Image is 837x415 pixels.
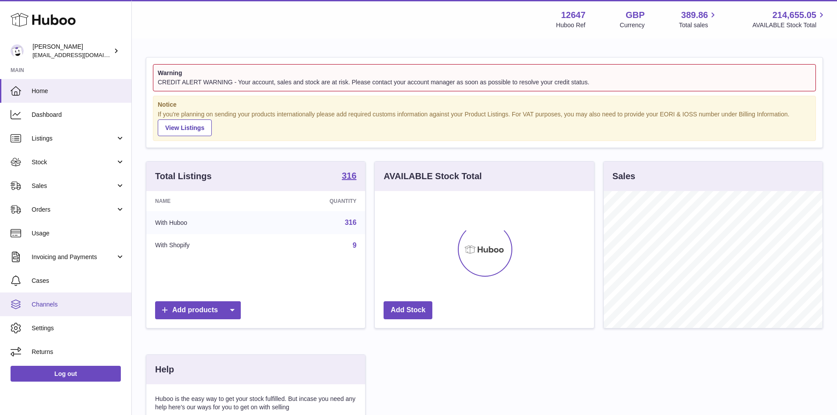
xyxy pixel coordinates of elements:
span: Dashboard [32,111,125,119]
span: Home [32,87,125,95]
strong: GBP [626,9,645,21]
span: Sales [32,182,116,190]
h3: AVAILABLE Stock Total [384,170,482,182]
th: Quantity [265,191,366,211]
span: Channels [32,300,125,309]
img: internalAdmin-12647@internal.huboo.com [11,44,24,58]
span: Listings [32,134,116,143]
a: Add products [155,301,241,319]
td: With Shopify [146,234,265,257]
h3: Help [155,364,174,375]
span: Invoicing and Payments [32,253,116,261]
span: Total sales [679,21,718,29]
strong: Notice [158,101,811,109]
div: Currency [620,21,645,29]
div: Huboo Ref [556,21,586,29]
strong: 316 [342,171,356,180]
h3: Total Listings [155,170,212,182]
div: If you're planning on sending your products internationally please add required customs informati... [158,110,811,137]
a: Add Stock [384,301,432,319]
td: With Huboo [146,211,265,234]
th: Name [146,191,265,211]
span: Stock [32,158,116,166]
span: [EMAIL_ADDRESS][DOMAIN_NAME] [33,51,129,58]
p: Huboo is the easy way to get your stock fulfilled. But incase you need any help here's our ways f... [155,395,356,411]
span: Cases [32,277,125,285]
strong: 12647 [561,9,586,21]
span: Settings [32,324,125,332]
span: Returns [32,348,125,356]
a: 9 [352,242,356,249]
a: 214,655.05 AVAILABLE Stock Total [752,9,826,29]
span: 214,655.05 [772,9,816,21]
div: CREDIT ALERT WARNING - Your account, sales and stock are at risk. Please contact your account man... [158,78,811,87]
a: 316 [342,171,356,182]
a: View Listings [158,119,212,136]
span: Orders [32,206,116,214]
a: Log out [11,366,121,382]
a: 316 [345,219,357,226]
h3: Sales [612,170,635,182]
span: Usage [32,229,125,238]
strong: Warning [158,69,811,77]
span: AVAILABLE Stock Total [752,21,826,29]
div: [PERSON_NAME] [33,43,112,59]
a: 389.86 Total sales [679,9,718,29]
span: 389.86 [681,9,708,21]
